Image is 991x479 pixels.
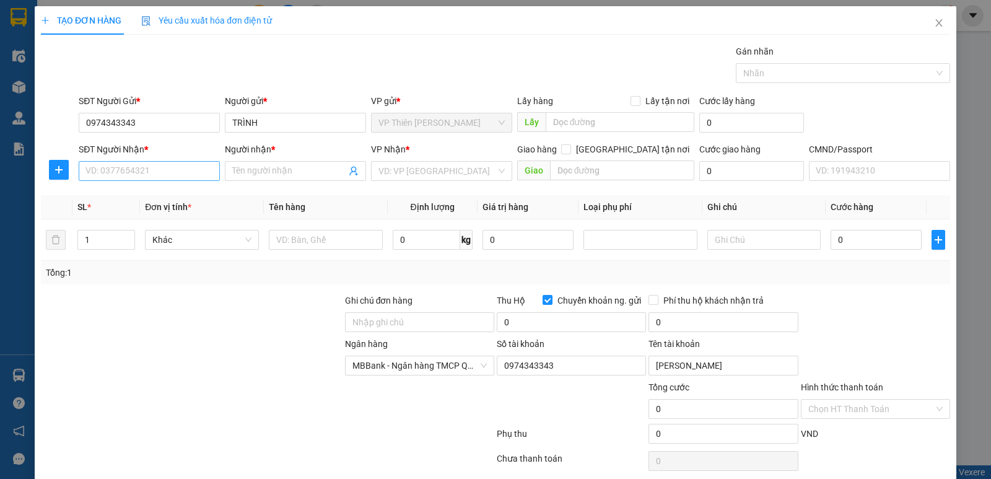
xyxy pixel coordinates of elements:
span: VND [801,429,818,439]
span: Chuyển khoản ng. gửi [552,294,646,307]
span: plus [932,235,945,245]
span: Tên hàng [269,202,305,212]
span: VP Thiên Đường Bảo Sơn [378,113,505,132]
span: Thu Hộ [497,296,525,305]
button: delete [46,230,66,250]
button: plus [49,160,69,180]
input: Tên tài khoản [648,356,798,376]
input: Cước giao hàng [699,161,804,181]
label: Ghi chú đơn hàng [345,296,413,305]
span: Yêu cầu xuất hóa đơn điện tử [141,15,272,25]
th: Loại phụ phí [578,195,702,219]
label: Ngân hàng [345,339,388,349]
input: Dọc đường [550,160,695,180]
span: close [934,18,944,28]
button: plus [932,230,945,250]
input: Số tài khoản [497,356,646,376]
img: icon [141,16,151,26]
span: TẠO ĐƠN HÀNG [41,15,121,25]
div: SĐT Người Nhận [79,143,220,156]
div: VP gửi [371,94,512,108]
div: Tổng: 1 [46,266,383,279]
span: Đơn vị tính [145,202,191,212]
span: user-add [349,166,359,176]
span: Lấy hàng [517,96,553,106]
input: Ghi Chú [707,230,821,250]
div: Phụ thu [495,427,647,449]
button: Close [922,6,956,41]
input: Cước lấy hàng [699,113,804,133]
span: Giao hàng [517,144,557,154]
div: SĐT Người Gửi [79,94,220,108]
div: Người nhận [225,143,366,156]
input: Dọc đường [546,112,695,132]
span: Định lượng [411,202,455,212]
span: Giao [517,160,550,180]
div: Chưa thanh toán [495,452,647,473]
label: Số tài khoản [497,339,544,349]
span: Lấy tận nơi [640,94,694,108]
label: Hình thức thanh toán [801,382,883,392]
span: Khác [152,231,251,249]
span: plus [50,165,68,175]
span: Cước hàng [831,202,873,212]
th: Ghi chú [702,195,826,219]
input: VD: Bàn, Ghế [269,230,383,250]
input: 0 [482,230,574,250]
span: VP Nhận [371,144,406,154]
span: kg [460,230,473,250]
label: Cước lấy hàng [699,96,755,106]
label: Tên tài khoản [648,339,700,349]
span: Giá trị hàng [482,202,528,212]
input: Ghi chú đơn hàng [345,312,494,332]
label: Cước giao hàng [699,144,761,154]
span: SL [77,202,87,212]
span: Tổng cước [648,382,689,392]
div: Người gửi [225,94,366,108]
span: [GEOGRAPHIC_DATA] tận nơi [571,143,694,156]
div: CMND/Passport [809,143,950,156]
span: Lấy [517,112,546,132]
span: Phí thu hộ khách nhận trả [658,294,769,307]
span: MBBank - Ngân hàng TMCP Quân đội [352,356,487,375]
span: plus [41,16,50,25]
label: Gán nhãn [736,46,774,56]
